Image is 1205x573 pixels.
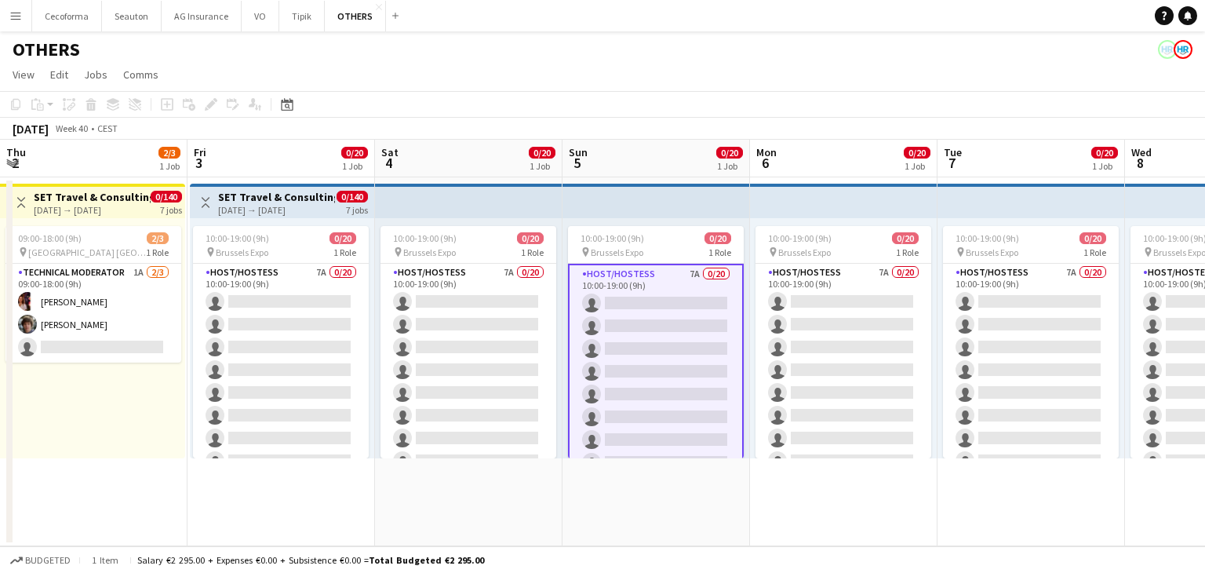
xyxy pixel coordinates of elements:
span: Brussels Expo [591,246,643,258]
div: 1 Job [159,160,180,172]
span: 2/3 [147,232,169,244]
span: 1 Role [708,246,731,258]
span: Week 40 [52,122,91,134]
span: 2 [4,154,26,172]
app-job-card: 10:00-19:00 (9h)0/20 Brussels Expo1 RoleHost/Hostess7A0/2010:00-19:00 (9h) [193,226,369,458]
div: [DATE] → [DATE] [218,204,335,216]
app-job-card: 10:00-19:00 (9h)0/20 Brussels Expo1 RoleHost/Hostess7A0/2010:00-19:00 (9h) [943,226,1119,458]
button: Tipik [279,1,325,31]
div: 1 Job [530,160,555,172]
span: View [13,68,35,82]
app-job-card: 09:00-18:00 (9h)2/3 [GEOGRAPHIC_DATA] [GEOGRAPHIC_DATA]1 RoleTechnical Moderator1A2/309:00-18:00 ... [5,226,181,363]
button: Cecoforma [32,1,102,31]
span: 10:00-19:00 (9h) [581,232,644,244]
span: 10:00-19:00 (9h) [956,232,1019,244]
a: Edit [44,64,75,85]
span: Budgeted [25,555,71,566]
button: AG Insurance [162,1,242,31]
div: Salary €2 295.00 + Expenses €0.00 + Subsistence €0.00 = [137,554,484,566]
button: OTHERS [325,1,386,31]
span: Jobs [84,68,107,82]
app-card-role: Technical Moderator1A2/309:00-18:00 (9h)[PERSON_NAME][PERSON_NAME] [5,264,181,363]
span: Brussels Expo [966,246,1018,258]
app-user-avatar: HR Team [1174,40,1192,59]
span: 1 Role [1083,246,1106,258]
span: 0/20 [329,232,356,244]
span: 1 item [86,554,124,566]
span: 4 [379,154,399,172]
span: 0/20 [716,147,743,159]
span: 3 [191,154,206,172]
div: 7 jobs [346,203,368,216]
h3: SET Travel & Consulting GmbH [218,190,335,204]
span: 0/20 [892,232,919,244]
span: 1 Role [896,246,919,258]
div: CEST [97,122,118,134]
span: Edit [50,68,68,82]
div: 1 Job [717,160,742,172]
span: 0/20 [1091,147,1118,159]
a: Comms [117,64,165,85]
h3: SET Travel & Consulting GmbH [34,190,151,204]
span: 0/20 [704,232,731,244]
span: 0/140 [337,191,368,203]
div: 1 Job [1092,160,1117,172]
a: View [6,64,41,85]
button: VO [242,1,279,31]
span: Comms [123,68,158,82]
span: Mon [756,145,777,159]
span: 0/20 [904,147,930,159]
div: 1 Job [905,160,930,172]
span: 1 Role [521,246,544,258]
span: 1 Role [146,246,169,258]
span: Total Budgeted €2 295.00 [369,554,484,566]
span: 0/20 [517,232,544,244]
span: 0/20 [341,147,368,159]
span: 5 [566,154,588,172]
span: Brussels Expo [403,246,456,258]
span: 0/140 [151,191,182,203]
div: [DATE] → [DATE] [34,204,151,216]
h1: OTHERS [13,38,80,61]
span: [GEOGRAPHIC_DATA] [GEOGRAPHIC_DATA] [28,246,146,258]
div: 1 Job [342,160,367,172]
span: 10:00-19:00 (9h) [206,232,269,244]
span: Brussels Expo [778,246,831,258]
div: 7 jobs [160,203,182,216]
span: 0/20 [529,147,555,159]
span: 09:00-18:00 (9h) [18,232,82,244]
span: Wed [1131,145,1152,159]
a: Jobs [78,64,114,85]
app-job-card: 10:00-19:00 (9h)0/20 Brussels Expo1 RoleHost/Hostess7A0/2010:00-19:00 (9h) [568,226,744,458]
span: 8 [1129,154,1152,172]
span: Thu [6,145,26,159]
app-job-card: 10:00-19:00 (9h)0/20 Brussels Expo1 RoleHost/Hostess7A0/2010:00-19:00 (9h) [380,226,556,458]
app-job-card: 10:00-19:00 (9h)0/20 Brussels Expo1 RoleHost/Hostess7A0/2010:00-19:00 (9h) [755,226,931,458]
span: 6 [754,154,777,172]
span: 10:00-19:00 (9h) [393,232,457,244]
span: 1 Role [333,246,356,258]
button: Seauton [102,1,162,31]
span: 2/3 [158,147,180,159]
span: Sun [569,145,588,159]
span: Fri [194,145,206,159]
div: [DATE] [13,121,49,137]
span: Sat [381,145,399,159]
span: Brussels Expo [216,246,268,258]
button: Budgeted [8,552,73,569]
span: 7 [941,154,962,172]
app-user-avatar: HR Team [1158,40,1177,59]
span: 10:00-19:00 (9h) [768,232,832,244]
span: 0/20 [1079,232,1106,244]
span: Tue [944,145,962,159]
